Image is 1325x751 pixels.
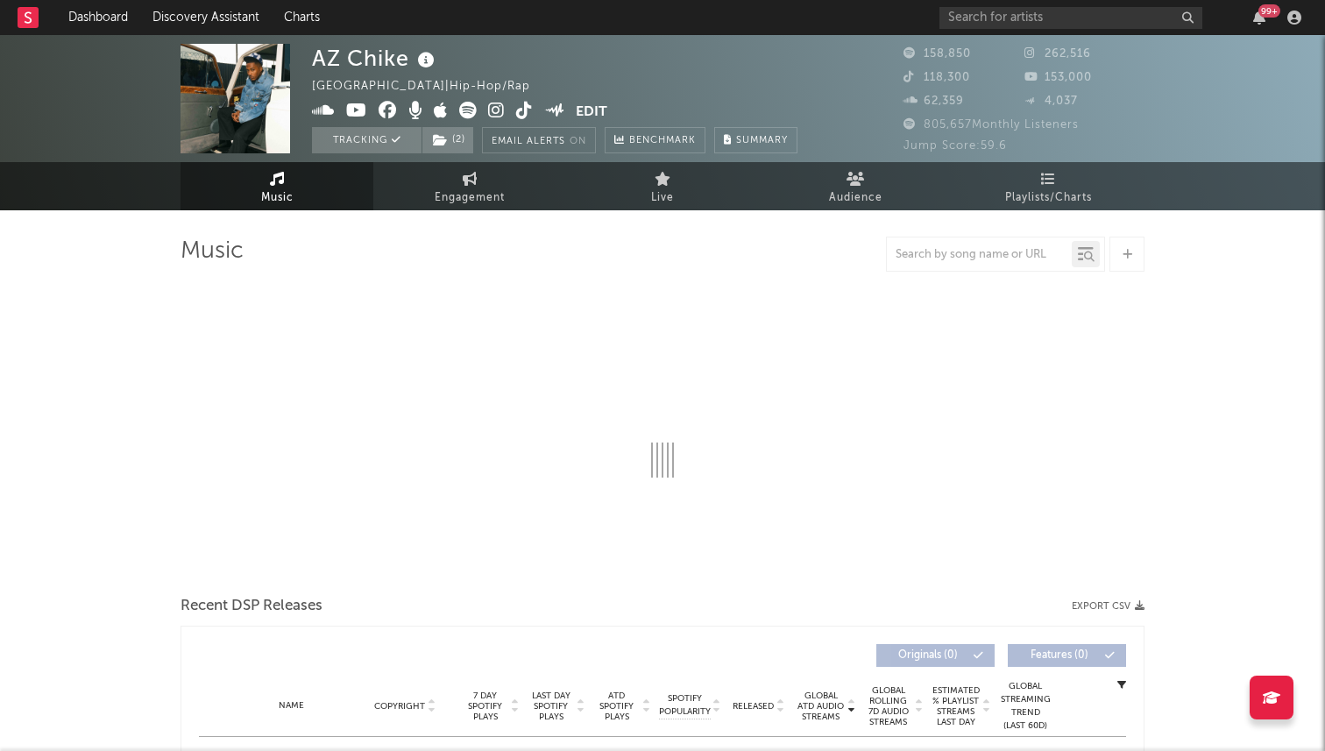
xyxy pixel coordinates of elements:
[829,188,882,209] span: Audience
[952,162,1144,210] a: Playlists/Charts
[659,692,711,719] span: Spotify Popularity
[903,140,1007,152] span: Jump Score: 59.6
[181,162,373,210] a: Music
[932,685,980,727] span: Estimated % Playlist Streams Last Day
[422,127,473,153] button: (2)
[576,102,607,124] button: Edit
[566,162,759,210] a: Live
[1072,601,1144,612] button: Export CSV
[888,650,968,661] span: Originals ( 0 )
[629,131,696,152] span: Benchmark
[1258,4,1280,18] div: 99 +
[181,596,322,617] span: Recent DSP Releases
[1024,48,1091,60] span: 262,516
[1008,644,1126,667] button: Features(0)
[312,127,422,153] button: Tracking
[261,188,294,209] span: Music
[903,48,971,60] span: 158,850
[714,127,797,153] button: Summary
[903,72,970,83] span: 118,300
[759,162,952,210] a: Audience
[1005,188,1092,209] span: Playlists/Charts
[864,685,912,727] span: Global Rolling 7D Audio Streams
[1253,11,1265,25] button: 99+
[1024,96,1078,107] span: 4,037
[797,691,845,722] span: Global ATD Audio Streams
[593,691,640,722] span: ATD Spotify Plays
[570,137,586,146] em: On
[374,701,425,712] span: Copyright
[876,644,995,667] button: Originals(0)
[1019,650,1100,661] span: Features ( 0 )
[903,96,964,107] span: 62,359
[605,127,705,153] a: Benchmark
[234,699,349,712] div: Name
[733,701,774,712] span: Released
[651,188,674,209] span: Live
[482,127,596,153] button: Email AlertsOn
[939,7,1202,29] input: Search for artists
[373,162,566,210] a: Engagement
[422,127,474,153] span: ( 2 )
[312,44,439,73] div: AZ Chike
[435,188,505,209] span: Engagement
[999,680,1052,733] div: Global Streaming Trend (Last 60D)
[903,119,1079,131] span: 805,657 Monthly Listeners
[736,136,788,145] span: Summary
[1024,72,1092,83] span: 153,000
[462,691,508,722] span: 7 Day Spotify Plays
[528,691,574,722] span: Last Day Spotify Plays
[887,248,1072,262] input: Search by song name or URL
[312,76,550,97] div: [GEOGRAPHIC_DATA] | Hip-Hop/Rap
